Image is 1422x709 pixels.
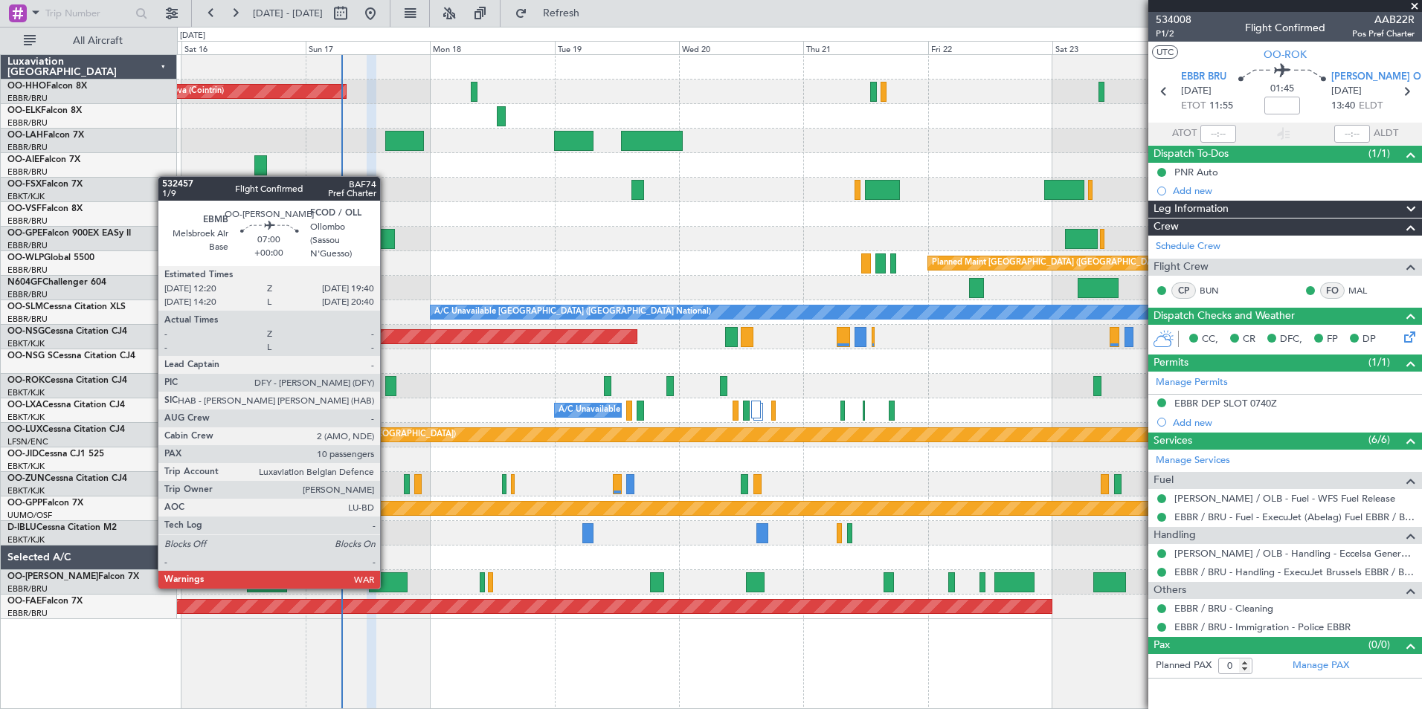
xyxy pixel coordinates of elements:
input: Trip Number [45,2,131,25]
div: [DATE] [180,30,205,42]
a: EBBR/BRU [7,314,48,325]
a: EBBR/BRU [7,608,48,619]
a: Manage Services [1156,453,1230,468]
input: --:-- [1200,125,1236,143]
a: OO-ZUNCessna Citation CJ4 [7,474,127,483]
span: OO-NSG S [7,352,53,360]
div: Sun 17 [306,41,430,54]
button: Refresh [508,1,597,25]
a: OO-NSG SCessna Citation CJ4 [7,352,135,360]
a: OO-JIDCessna CJ1 525 [7,450,104,459]
span: OO-LXA [7,401,42,409]
span: ATOT [1172,126,1197,141]
span: FP [1327,332,1338,347]
span: (0/0) [1368,637,1390,653]
span: N604GF [7,278,42,287]
a: Schedule Crew [1156,239,1220,254]
a: EBBR/BRU [7,265,48,276]
span: ETOT [1181,99,1206,114]
div: FO [1320,282,1345,299]
span: Permits [1154,354,1188,372]
span: OO-AIE [7,155,39,164]
span: Fuel [1154,472,1174,489]
div: Planned Maint [GEOGRAPHIC_DATA] ([GEOGRAPHIC_DATA]) [932,252,1166,274]
span: All Aircraft [39,36,157,46]
a: OO-ROKCessna Citation CJ4 [7,376,127,385]
a: EBBR / BRU - Immigration - Police EBBR [1174,621,1351,633]
a: OO-VSFFalcon 8X [7,204,83,213]
span: OO-HHO [7,82,46,91]
a: OO-[PERSON_NAME]Falcon 7X [7,572,139,581]
a: Manage PAX [1293,658,1349,673]
span: DFC, [1280,332,1302,347]
a: BUN [1200,284,1233,297]
span: OO-GPE [7,229,42,238]
div: CP [1171,282,1196,299]
a: OO-LUXCessna Citation CJ4 [7,425,125,434]
a: OO-AIEFalcon 7X [7,155,80,164]
span: Others [1154,582,1186,599]
span: Flight Crew [1154,259,1209,276]
div: PNR Auto [1174,166,1218,178]
span: EBBR BRU [1181,70,1226,85]
div: Wed 20 [679,41,803,54]
a: OO-ELKFalcon 8X [7,106,82,115]
a: [PERSON_NAME] / OLB - Handling - Eccelsa General Aviation [PERSON_NAME] / OLB [1174,547,1415,560]
a: Manage Permits [1156,375,1228,390]
span: Dispatch To-Dos [1154,146,1229,163]
div: Flight Confirmed [1245,20,1325,36]
span: Dispatch Checks and Weather [1154,308,1295,325]
span: (1/1) [1368,146,1390,161]
span: Handling [1154,527,1196,544]
span: ALDT [1374,126,1398,141]
a: EBKT/KJK [7,485,45,496]
span: OO-WLP [7,253,44,262]
span: 01:45 [1270,82,1294,97]
span: Pax [1154,637,1170,654]
div: A/C Unavailable [GEOGRAPHIC_DATA] ([GEOGRAPHIC_DATA] National) [434,301,711,323]
span: [DATE] [1331,84,1362,99]
a: [PERSON_NAME] / OLB - Fuel - WFS Fuel Release [1174,492,1395,505]
span: Crew [1154,218,1179,236]
a: EBBR / BRU - Handling - ExecuJet Brussels EBBR / BRU [1174,566,1415,578]
span: Pos Pref Charter [1352,27,1415,40]
div: No Crew [GEOGRAPHIC_DATA] ([GEOGRAPHIC_DATA] National) [185,301,434,323]
a: EBKT/KJK [7,338,45,349]
span: OO-ROK [7,376,45,385]
div: Planned Maint [GEOGRAPHIC_DATA] ([GEOGRAPHIC_DATA] National) [341,571,610,593]
span: OO-NSG [7,327,45,336]
a: OO-LAHFalcon 7X [7,131,84,140]
a: EBBR/BRU [7,583,48,595]
div: Add new [1173,416,1415,429]
span: OO-VSF [7,204,42,213]
a: EBKT/KJK [7,387,45,398]
span: DP [1363,332,1376,347]
span: Services [1154,433,1192,450]
button: All Aircraft [16,29,161,53]
span: OO-ROK [1264,47,1307,62]
div: Sat 23 [1052,41,1177,54]
a: EBBR/BRU [7,93,48,104]
a: EBKT/KJK [7,461,45,472]
a: EBBR/BRU [7,117,48,129]
a: EBBR/BRU [7,142,48,153]
a: OO-FSXFalcon 7X [7,180,83,189]
a: EBKT/KJK [7,412,45,423]
div: Tue 19 [555,41,679,54]
div: Sat 16 [181,41,306,54]
a: EBBR / BRU - Cleaning [1174,602,1273,615]
span: OO-JID [7,450,39,459]
span: 13:40 [1331,99,1355,114]
a: OO-HHOFalcon 8X [7,82,87,91]
div: A/C Unavailable [559,399,620,421]
a: EBBR/BRU [7,216,48,227]
span: Leg Information [1154,201,1229,218]
div: EBBR DEP SLOT 0740Z [1174,397,1277,409]
a: OO-SLMCessna Citation XLS [7,302,126,311]
span: (1/1) [1368,354,1390,370]
span: Refresh [530,8,593,19]
span: OO-ELK [7,106,41,115]
div: Add new [1173,184,1415,197]
a: OO-GPEFalcon 900EX EASy II [7,229,131,238]
span: P1/2 [1156,27,1191,40]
